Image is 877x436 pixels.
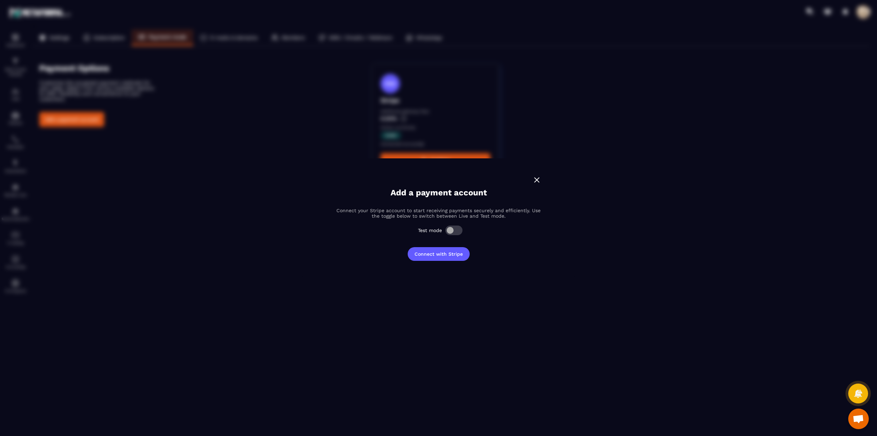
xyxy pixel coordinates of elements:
button: Connect with Stripe [408,247,470,261]
img: close-w.0bb75850.svg [532,175,541,184]
p: Connect your Stripe account to start receiving payments securely and efficiently. Use the toggle ... [336,208,541,219]
a: Mở cuộc trò chuyện [848,409,869,429]
label: Test mode [418,228,442,233]
p: Add a payment account [391,188,487,197]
